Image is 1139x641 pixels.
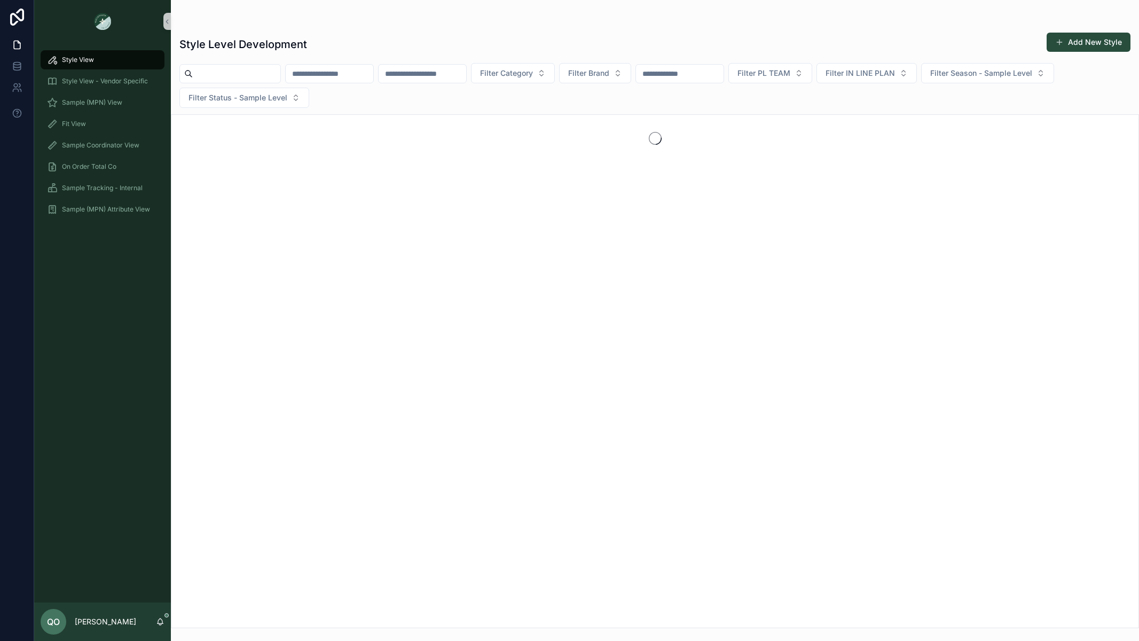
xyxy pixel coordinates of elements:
span: Sample Tracking - Internal [62,184,143,192]
a: Fit View [41,114,164,134]
a: Style View - Vendor Specific [41,72,164,91]
span: Filter Category [480,68,533,79]
div: scrollable content [34,43,171,233]
span: Fit View [62,120,86,128]
a: Style View [41,50,164,69]
button: Select Button [179,88,309,108]
button: Select Button [471,63,555,83]
span: Style View [62,56,94,64]
button: Select Button [921,63,1054,83]
span: Sample Coordinator View [62,141,139,150]
span: Sample (MPN) Attribute View [62,205,150,214]
span: QO [47,615,60,628]
span: Style View - Vendor Specific [62,77,148,85]
img: App logo [94,13,111,30]
h1: Style Level Development [179,37,307,52]
p: [PERSON_NAME] [75,616,136,627]
span: On Order Total Co [62,162,116,171]
button: Select Button [559,63,631,83]
button: Select Button [816,63,917,83]
a: Sample (MPN) View [41,93,164,112]
button: Select Button [728,63,812,83]
span: Filter PL TEAM [737,68,790,79]
a: Sample (MPN) Attribute View [41,200,164,219]
a: On Order Total Co [41,157,164,176]
span: Filter Brand [568,68,609,79]
span: Filter IN LINE PLAN [826,68,895,79]
button: Add New Style [1047,33,1130,52]
a: Sample Tracking - Internal [41,178,164,198]
span: Sample (MPN) View [62,98,122,107]
span: Filter Season - Sample Level [930,68,1032,79]
a: Sample Coordinator View [41,136,164,155]
span: Filter Status - Sample Level [188,92,287,103]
